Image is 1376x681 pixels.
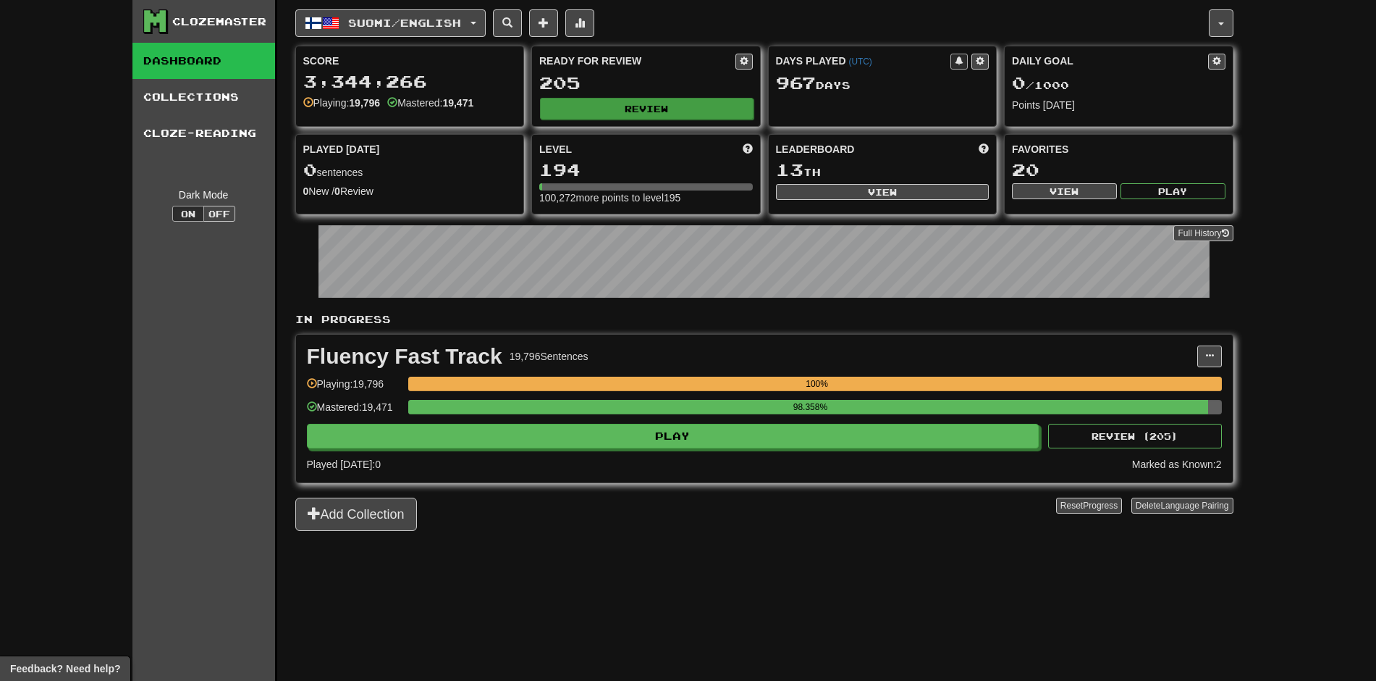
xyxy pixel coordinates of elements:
[1131,498,1233,514] button: DeleteLanguage Pairing
[1048,424,1222,448] button: Review (205)
[442,97,473,109] strong: 19,471
[776,184,989,200] button: View
[349,97,380,109] strong: 19,796
[493,9,522,37] button: Search sentences
[1012,72,1026,93] span: 0
[132,115,275,151] a: Cloze-Reading
[203,206,235,222] button: Off
[776,74,989,93] div: Day s
[307,459,381,470] span: Played [DATE]: 0
[565,9,594,37] button: More stats
[1012,54,1208,70] div: Daily Goal
[529,9,558,37] button: Add sentence to collection
[387,96,473,110] div: Mastered:
[413,400,1208,414] div: 98.358%
[1173,225,1233,241] a: Full History
[295,312,1233,327] p: In Progress
[1012,161,1225,179] div: 20
[539,161,753,179] div: 194
[303,184,517,199] div: New / Review
[303,161,517,180] div: sentences
[307,424,1039,448] button: Play
[776,161,989,180] div: th
[776,54,951,68] div: Days Played
[295,498,417,531] button: Add Collection
[510,349,588,364] div: 19,796 Sentences
[1056,498,1122,514] button: ResetProgress
[540,98,754,120] button: Review
[132,79,275,115] a: Collections
[539,142,572,156] span: Level
[1083,501,1118,511] span: Progress
[539,74,753,92] div: 205
[334,185,340,197] strong: 0
[1012,183,1117,199] button: View
[539,54,735,68] div: Ready for Review
[1012,98,1225,112] div: Points [DATE]
[848,57,871,67] a: (UTC)
[295,9,486,37] button: Suomi/English
[172,206,204,222] button: On
[776,72,816,93] span: 967
[307,346,502,367] div: Fluency Fast Track
[303,142,380,156] span: Played [DATE]
[307,377,401,401] div: Playing: 19,796
[10,661,120,676] span: Open feedback widget
[172,14,266,29] div: Clozemaster
[303,185,309,197] strong: 0
[1120,183,1225,199] button: Play
[776,159,803,180] span: 13
[539,191,753,205] div: 100,272 more points to level 195
[307,400,401,424] div: Mastered: 19,471
[303,54,517,68] div: Score
[1012,79,1069,91] span: / 1000
[1160,501,1228,511] span: Language Pairing
[132,43,275,79] a: Dashboard
[413,377,1222,391] div: 100%
[303,96,381,110] div: Playing:
[348,17,461,29] span: Suomi / English
[979,142,989,156] span: This week in points, UTC
[776,142,855,156] span: Leaderboard
[303,72,517,91] div: 3,344,266
[303,159,317,180] span: 0
[143,188,264,202] div: Dark Mode
[743,142,753,156] span: Score more points to level up
[1132,457,1222,472] div: Marked as Known: 2
[1012,142,1225,156] div: Favorites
